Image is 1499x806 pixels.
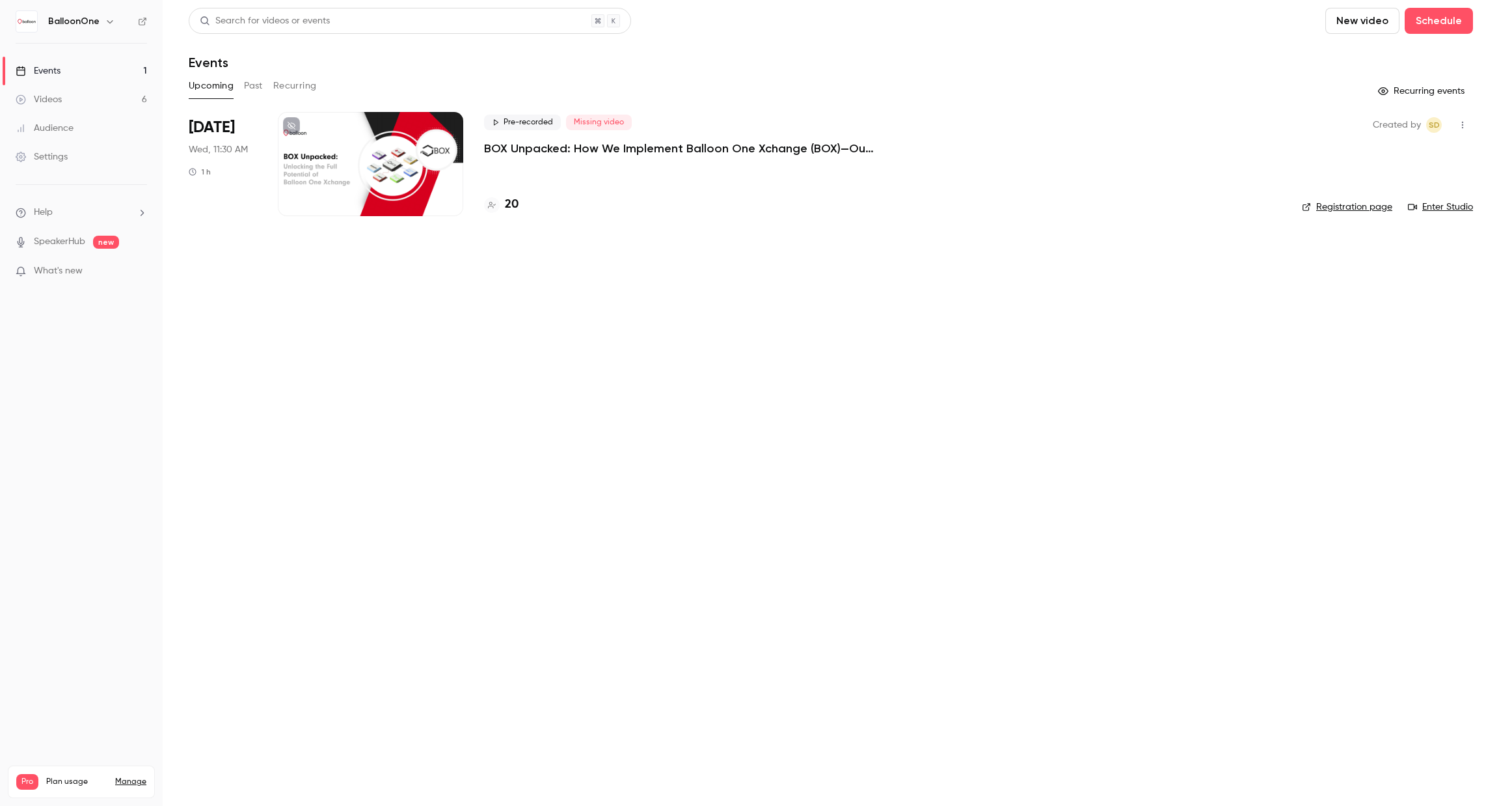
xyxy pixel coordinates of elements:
span: Pro [16,774,38,790]
span: Help [34,206,53,219]
div: Audience [16,122,74,135]
div: Search for videos or events [200,14,330,28]
div: Sep 10 Wed, 11:30 AM (Europe/London) [189,112,257,216]
a: 20 [484,196,519,214]
button: Upcoming [189,76,234,96]
span: Wed, 11:30 AM [189,143,248,156]
li: help-dropdown-opener [16,206,147,219]
a: Registration page [1302,201,1392,214]
button: Schedule [1405,8,1473,34]
span: What's new [34,264,83,278]
span: SD [1429,117,1440,133]
span: new [93,236,119,249]
span: Sitara Duggal [1426,117,1442,133]
span: Plan usage [46,777,107,787]
div: Settings [16,150,68,163]
button: Past [244,76,263,96]
a: Enter Studio [1408,201,1473,214]
span: Pre-recorded [484,115,561,130]
span: Created by [1373,117,1421,133]
img: BalloonOne [16,11,37,32]
button: Recurring events [1372,81,1473,102]
a: Manage [115,777,146,787]
button: Recurring [273,76,317,96]
h4: 20 [505,196,519,214]
div: Events [16,64,61,77]
h6: BalloonOne [48,15,100,28]
div: 1 h [189,167,211,177]
h1: Events [189,55,228,70]
iframe: Noticeable Trigger [131,266,147,277]
span: [DATE] [189,117,235,138]
a: BOX Unpacked: How We Implement Balloon One Xchange (BOX)—Our Proven Project Methodology [484,141,874,156]
div: Videos [16,93,62,106]
a: SpeakerHub [34,235,85,249]
span: Missing video [566,115,632,130]
button: New video [1325,8,1399,34]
